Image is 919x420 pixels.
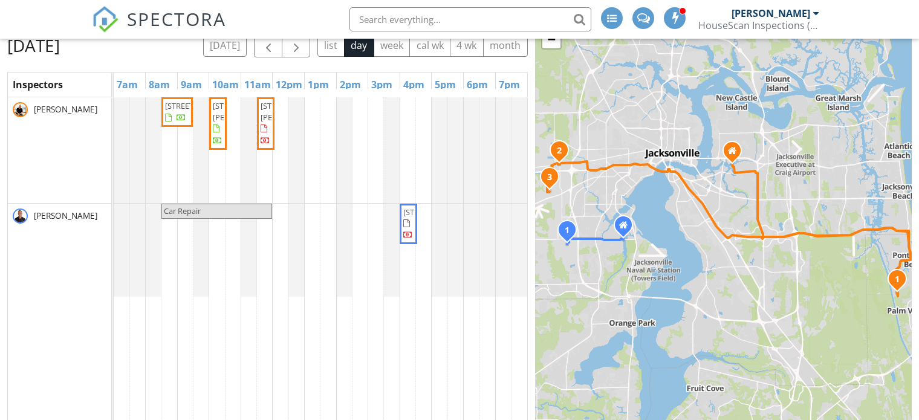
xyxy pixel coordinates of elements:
i: 3 [547,173,552,182]
a: 3pm [368,75,395,94]
a: SPECTORA [92,16,226,42]
a: 6pm [464,75,491,94]
div: 356 Tidewater Circle West, Jacksonville FL 32211 [732,150,739,158]
a: 2pm [337,75,364,94]
a: 8am [146,75,173,94]
button: week [374,33,411,57]
div: 8717 Pinon Dr, Jacksonville, FL 32221 [550,176,557,184]
button: [DATE] [203,33,247,57]
button: month [483,33,528,57]
span: [STREET_ADDRESS][PERSON_NAME] [213,100,281,123]
span: [PERSON_NAME] [31,103,100,115]
button: 4 wk [450,33,484,57]
span: Inspectors [13,78,63,91]
div: 8122 Vernell St, Jacksonville, FL 32220 [559,150,567,157]
img: sean_13_1_of_1.jpg [13,102,28,117]
span: [STREET_ADDRESS] [165,100,233,111]
img: untitled_1080_x_1080_px_1000_x_1080_px.jpg [13,208,28,224]
h2: [DATE] [7,33,60,57]
div: 5375 Ortega Farms Blvd Apt 302, Jacksonville FL 32210 [623,225,631,232]
i: 1 [895,276,900,284]
span: [STREET_ADDRESS] [403,207,471,218]
button: cal wk [409,33,450,57]
a: 9am [178,75,205,94]
button: Previous day [254,33,282,57]
a: 7am [114,75,141,94]
a: Zoom out [542,30,560,48]
div: 5773 Tempest St, Jacksonville, FL 32244 [567,230,574,237]
a: 7pm [496,75,523,94]
button: list [317,33,345,57]
span: SPECTORA [127,6,226,31]
div: 8217 7 Mile Dr , Ponte Vedra Beach, FL 32082 [897,279,904,286]
a: 12pm [273,75,305,94]
span: [PERSON_NAME] [31,210,100,222]
input: Search everything... [349,7,591,31]
span: Car Repair [164,205,201,216]
a: 4pm [400,75,427,94]
a: 5pm [432,75,459,94]
button: day [344,33,374,57]
i: 1 [565,227,570,235]
span: [STREET_ADDRESS][PERSON_NAME] [261,100,328,123]
button: Next day [282,33,310,57]
a: 10am [209,75,242,94]
a: 1pm [305,75,332,94]
a: 11am [241,75,274,94]
img: The Best Home Inspection Software - Spectora [92,6,119,33]
i: 2 [557,147,562,155]
div: [PERSON_NAME] [732,7,810,19]
div: HouseScan Inspections (INS) [698,19,819,31]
